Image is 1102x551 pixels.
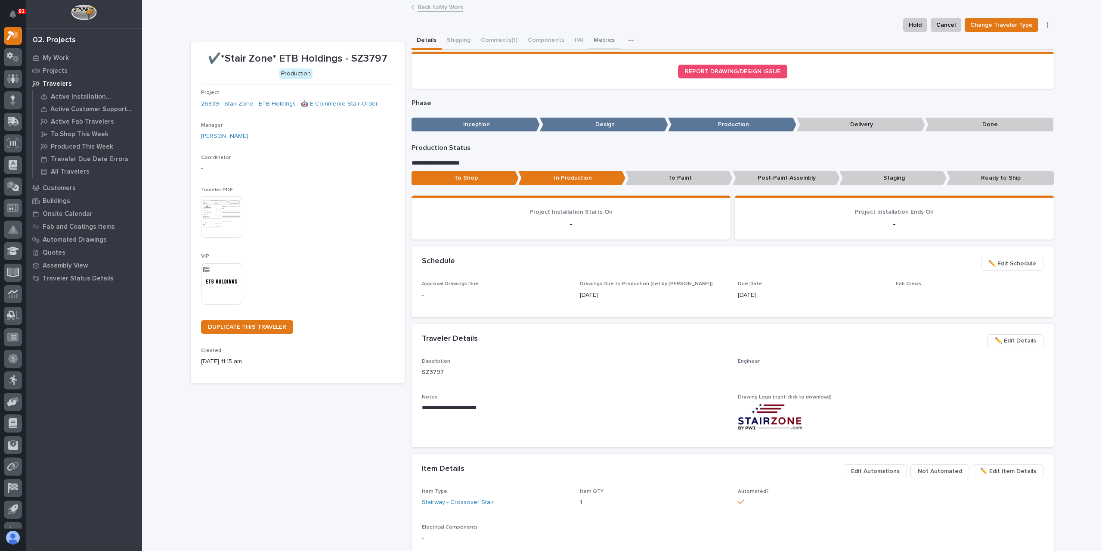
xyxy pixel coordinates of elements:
a: Active Installation Travelers [33,90,142,103]
span: Change Traveler Type [970,20,1033,30]
a: Buildings [26,194,142,207]
p: Fab and Coatings Items [43,223,115,231]
button: ✏️ Edit Item Details [973,464,1043,478]
button: Shipping [442,32,476,50]
span: Automated? [738,489,769,494]
span: Electrical Components [422,525,478,530]
span: DUPLICATE THIS TRAVELER [208,324,286,330]
span: VIP [201,254,209,259]
p: Production Status [412,144,1054,152]
p: Phase [412,99,1054,107]
img: 9n8R3f0D_kAcHVZuRu48VqKmaL5f67sqfGR1FlDBAPg [738,404,802,430]
p: ✔️*Stair Zone* ETB Holdings - SZ3797 [201,53,394,65]
p: Post-Paint Assembly [733,171,840,185]
button: Hold [903,18,927,32]
p: [DATE] [738,291,885,300]
button: Cancel [931,18,961,32]
p: Active Customer Support Travelers [50,106,136,113]
p: Traveler Due Date Errors [51,156,128,163]
p: Assembly View [43,262,88,270]
span: Coordinator [201,155,231,160]
p: Traveler Status Details [43,275,114,283]
a: Automated Drawings [26,233,142,246]
p: Staging [839,171,947,185]
p: To Shop [412,171,519,185]
p: Projects [43,67,68,75]
a: Customers [26,181,142,194]
p: Active Fab Travelers [51,118,114,126]
p: To Shop This Week [51,131,108,138]
p: Done [925,118,1053,132]
a: Traveler Due Date Errors [33,153,142,165]
span: Edit Automations [851,466,900,476]
a: My Work [26,51,142,64]
p: All Travelers [51,168,90,176]
p: In Production [518,171,625,185]
p: Travelers [43,80,72,88]
h2: Item Details [422,464,464,474]
p: [DATE] 11:15 am [201,357,394,366]
p: Inception [412,118,540,132]
span: Not Automated [918,466,962,476]
p: Active Installation Travelers [51,93,136,101]
a: Produced This Week [33,140,142,153]
div: Notifications91 [11,10,22,24]
span: Drawing Logo (right-click to download) [738,395,832,400]
a: Onsite Calendar [26,207,142,220]
p: Onsite Calendar [43,210,93,218]
p: Quotes [43,249,65,257]
span: ✏️ Edit Schedule [988,258,1036,269]
button: Details [412,32,442,50]
a: Assembly View [26,259,142,272]
span: Created [201,348,221,353]
span: Drawings Due to Production (set by [PERSON_NAME]) [580,281,713,286]
p: - [201,164,394,173]
p: 1 [580,498,727,507]
span: Hold [909,20,922,30]
p: 91 [19,8,25,14]
a: Back toMy Work [418,2,463,12]
a: DUPLICATE THIS TRAVELER [201,320,293,334]
a: Stairway - Crossover Stair [422,498,494,507]
span: ✏️ Edit Item Details [980,466,1036,476]
button: Not Automated [910,464,969,478]
span: Description [422,359,450,364]
a: Travelers [26,77,142,90]
button: Notifications [4,5,22,23]
button: Change Traveler Type [965,18,1038,32]
span: Notes [422,395,437,400]
a: Traveler Status Details [26,272,142,285]
p: - [422,534,1043,543]
a: To Shop This Week [33,128,142,140]
a: Fab and Coatings Items [26,220,142,233]
button: ✏️ Edit Schedule [981,257,1043,271]
p: Production [668,118,796,132]
span: Manager [201,123,223,128]
p: SZ3797 [422,368,727,377]
p: Automated Drawings [43,236,107,244]
p: My Work [43,54,69,62]
button: Metrics [588,32,620,50]
span: Engineer [738,359,760,364]
p: - [422,219,720,229]
span: Item Type [422,489,447,494]
button: ✏️ Edit Details [987,334,1043,348]
span: Cancel [936,20,956,30]
button: Components [523,32,570,50]
img: Workspace Logo [71,4,96,20]
span: Approval Drawings Due [422,281,479,286]
p: To Paint [625,171,733,185]
a: Active Customer Support Travelers [33,103,142,115]
p: [DATE] [580,291,727,300]
p: Produced This Week [51,143,113,151]
p: - [422,291,570,300]
a: REPORT DRAWING/DESIGN ISSUE [678,65,787,78]
span: Due Date [738,281,762,286]
div: 02. Projects [33,36,76,45]
h2: Traveler Details [422,334,478,344]
span: Project Installation Ends On [855,209,934,215]
span: Traveler PDF [201,187,233,193]
p: Design [540,118,668,132]
span: Item QTY [580,489,604,494]
a: [PERSON_NAME] [201,132,248,141]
